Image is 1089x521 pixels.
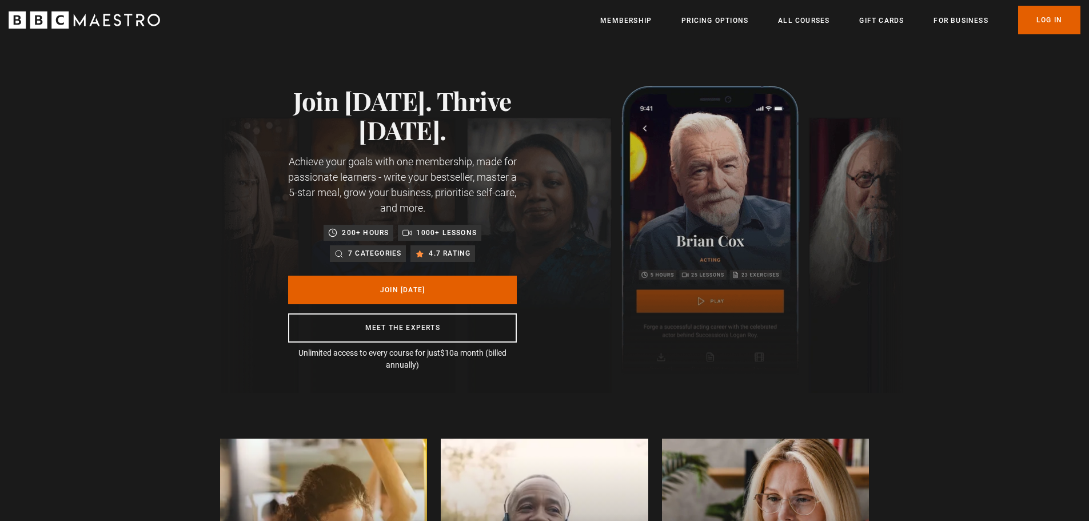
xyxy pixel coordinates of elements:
svg: BBC Maestro [9,11,160,29]
a: Meet the experts [288,313,517,343]
p: 7 categories [348,248,401,259]
a: Log In [1018,6,1080,34]
p: Achieve your goals with one membership, made for passionate learners - write your bestseller, mas... [288,154,517,216]
p: 200+ hours [342,227,389,238]
span: $10 [440,348,454,357]
a: Pricing Options [681,15,748,26]
a: Gift Cards [859,15,904,26]
p: 1000+ lessons [416,227,477,238]
a: Membership [600,15,652,26]
p: 4.7 rating [429,248,470,259]
p: Unlimited access to every course for just a month (billed annually) [288,347,517,371]
nav: Primary [600,6,1080,34]
a: All Courses [778,15,829,26]
a: For business [934,15,988,26]
h1: Join [DATE]. Thrive [DATE]. [288,86,517,145]
a: Join [DATE] [288,276,517,304]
